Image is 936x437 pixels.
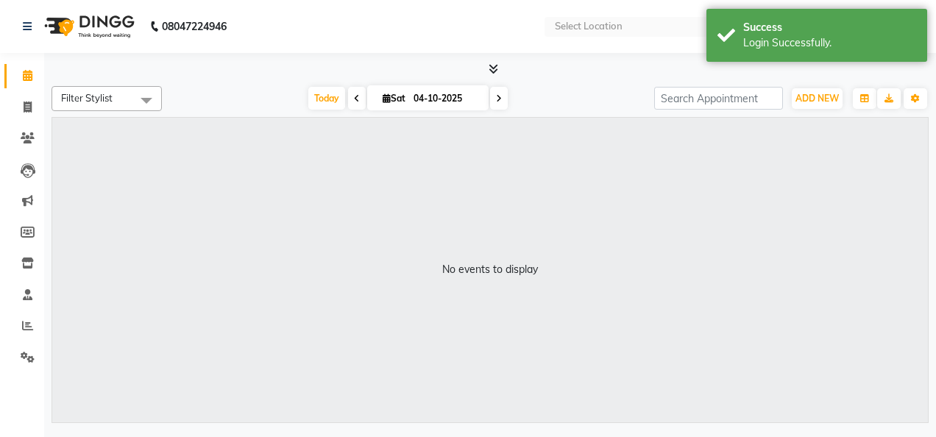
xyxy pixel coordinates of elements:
span: Filter Stylist [61,92,113,104]
span: Today [308,87,345,110]
img: logo [38,6,138,47]
div: Login Successfully. [743,35,916,51]
input: Search Appointment [654,87,783,110]
span: ADD NEW [795,93,839,104]
input: 2025-10-04 [409,88,483,110]
div: Success [743,20,916,35]
div: No events to display [442,262,538,277]
b: 08047224946 [162,6,227,47]
div: Select Location [555,19,623,34]
span: Sat [379,93,409,104]
button: ADD NEW [792,88,843,109]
